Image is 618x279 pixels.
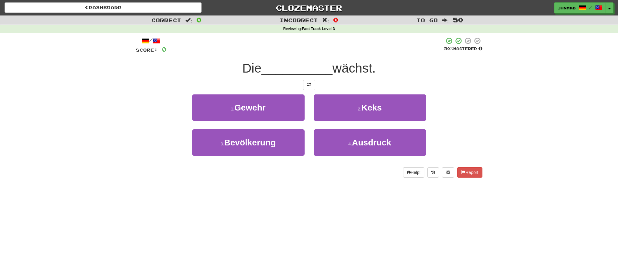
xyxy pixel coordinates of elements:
[314,94,426,121] button: 2.Keks
[234,103,266,112] span: Gewehr
[136,37,167,45] div: /
[554,2,606,13] a: jhnmad /
[192,129,305,156] button: 3.Bevölkerung
[558,5,576,11] span: jhnmad
[352,138,391,147] span: Ausdruck
[242,61,261,75] span: Die
[192,94,305,121] button: 1.Gewehr
[333,61,376,75] span: wächst.
[196,16,202,23] span: 0
[303,80,315,90] button: Toggle translation (alt+t)
[358,107,361,111] small: 2 .
[261,61,333,75] span: __________
[211,2,408,13] a: Clozemaster
[151,17,181,23] span: Correct
[589,5,592,9] span: /
[457,167,482,178] button: Report
[322,18,329,23] span: :
[416,17,438,23] span: To go
[231,107,234,111] small: 1 .
[302,27,335,31] strong: Fast Track Level 3
[161,45,167,53] span: 0
[136,47,158,53] span: Score:
[444,46,453,51] span: 50 %
[333,16,338,23] span: 0
[185,18,192,23] span: :
[221,141,224,146] small: 3 .
[5,2,202,13] a: Dashboard
[442,18,449,23] span: :
[453,16,463,23] span: 50
[224,138,276,147] span: Bevölkerung
[361,103,382,112] span: Keks
[403,167,425,178] button: Help!
[444,46,482,52] div: Mastered
[314,129,426,156] button: 4.Ausdruck
[280,17,318,23] span: Incorrect
[427,167,439,178] button: Round history (alt+y)
[348,141,352,146] small: 4 .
